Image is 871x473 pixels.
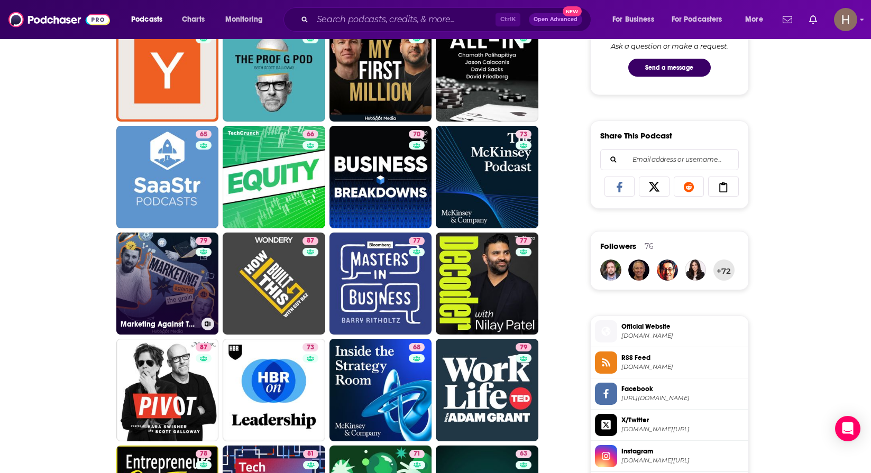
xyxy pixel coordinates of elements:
span: 71 [414,449,420,459]
div: Open Intercom Messenger [835,416,860,441]
span: 87 [307,236,314,246]
span: instagram.com/mastersofscale [621,457,744,465]
a: Instagram[DOMAIN_NAME][URL] [595,445,744,467]
span: For Podcasters [672,12,722,27]
span: Followers [600,241,636,251]
a: 65 [116,126,219,228]
a: 79 [516,343,531,351]
a: 70 [329,126,432,228]
a: Share on Reddit [674,177,704,197]
a: Share on Facebook [604,177,635,197]
a: 79 [196,237,212,245]
span: 73 [520,129,527,140]
span: twitter.com/mastersofscale [621,425,744,433]
button: Show profile menu [834,8,857,31]
span: 66 [307,129,314,140]
a: 66 [302,130,318,138]
a: 88 [329,20,432,122]
a: 66 [223,126,325,228]
span: 68 [413,342,420,353]
span: 65 [200,129,207,140]
div: Ask a question or make a request. [611,42,728,50]
span: X/Twitter [621,415,744,425]
a: 68 [409,343,425,351]
a: 63 [516,450,531,458]
span: 70 [413,129,420,140]
a: RSS Feed[DOMAIN_NAME] [595,351,744,374]
span: https://www.facebook.com/mastersofscale [621,394,744,402]
span: Instagram [621,447,744,456]
span: Open Advanced [534,17,577,22]
a: 77 [436,233,538,335]
img: User Profile [834,8,857,31]
button: open menu [665,11,738,28]
span: Ctrl K [496,13,520,26]
a: 81 [303,450,318,458]
span: Logged in as hpoole [834,8,857,31]
span: 78 [200,449,207,459]
div: 76 [645,242,654,251]
h3: Marketing Against The Grain [121,320,197,329]
button: open menu [124,11,176,28]
span: mastersofscale.com [621,332,744,340]
a: Official Website[DOMAIN_NAME] [595,320,744,342]
a: Show notifications dropdown [778,11,796,29]
div: Search followers [600,149,739,170]
input: Search podcasts, credits, & more... [313,11,496,28]
a: 78 [196,450,212,458]
button: open menu [738,11,776,28]
button: open menu [605,11,667,28]
a: 87 [223,20,325,122]
a: 87 [116,339,219,441]
a: Share on X/Twitter [639,177,670,197]
span: RSS Feed [621,353,744,363]
span: 87 [200,342,207,353]
span: New [563,6,582,16]
a: Charts [175,11,211,28]
button: Open AdvancedNew [529,13,582,26]
button: Send a message [628,59,711,77]
span: More [745,12,763,27]
a: 73 [302,343,318,351]
span: For Business [612,12,654,27]
button: +72 [713,259,735,281]
a: 87 [223,233,325,335]
a: 79Marketing Against The Grain [116,233,219,335]
span: Charts [182,12,205,27]
button: open menu [218,11,277,28]
a: 65 [196,130,212,138]
a: 79 [436,339,538,441]
a: 77 [409,237,425,245]
input: Email address or username... [609,150,730,170]
img: PodcastPartnershipPDX [600,259,621,281]
span: 77 [413,236,420,246]
span: rss.art19.com [621,363,744,371]
div: Search podcasts, credits, & more... [294,7,601,32]
a: Copy Link [708,177,739,197]
img: dougstandley [628,259,649,281]
a: X/Twitter[DOMAIN_NAME][URL] [595,414,744,436]
a: Facebook[URL][DOMAIN_NAME] [595,383,744,405]
a: 73 [516,130,531,138]
span: 79 [520,342,527,353]
span: 73 [307,342,314,353]
span: Facebook [621,384,744,394]
span: Podcasts [131,12,162,27]
a: 87 [196,343,212,351]
img: Podchaser - Follow, Share and Rate Podcasts [8,10,110,30]
a: 88 [436,20,538,122]
span: 81 [307,449,314,459]
a: Show notifications dropdown [805,11,821,29]
a: 73 [436,126,538,228]
a: 79 [116,20,219,122]
img: mtrifiro [657,259,678,281]
span: 77 [520,236,527,246]
img: RebeccaShapiro [685,259,706,281]
a: 70 [409,130,425,138]
span: Official Website [621,322,744,331]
